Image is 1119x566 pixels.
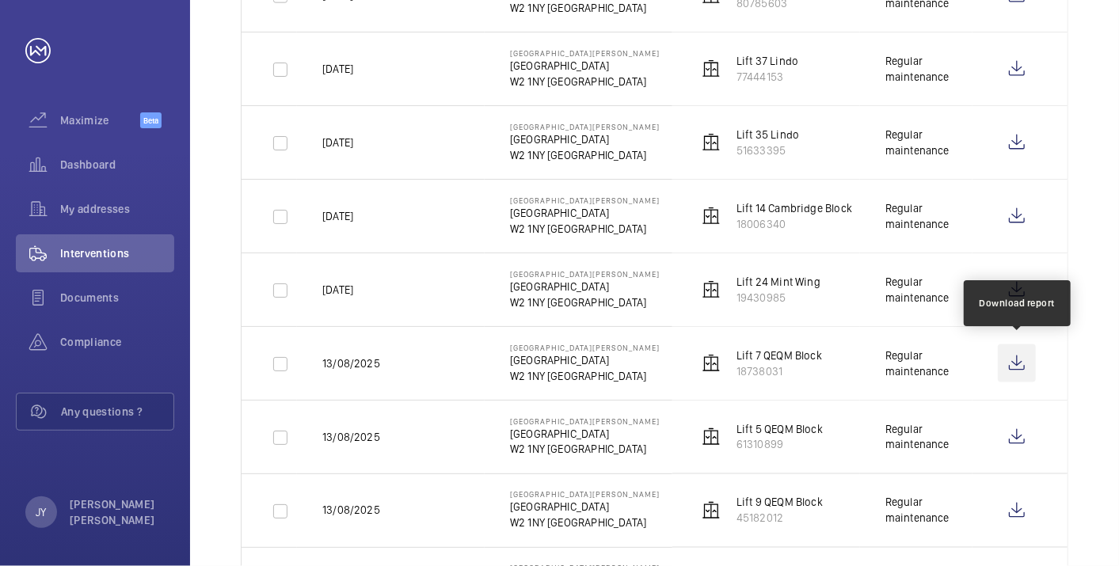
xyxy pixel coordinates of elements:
[885,348,972,379] div: Regular maintenance
[736,216,852,232] p: 18006340
[736,290,820,306] p: 19430985
[736,363,822,379] p: 18738031
[736,348,822,363] p: Lift 7 QEQM Block
[322,282,353,298] p: [DATE]
[510,122,660,131] p: [GEOGRAPHIC_DATA][PERSON_NAME]
[702,427,721,446] img: elevator.svg
[510,515,660,531] p: W2 1NY [GEOGRAPHIC_DATA]
[322,503,380,519] p: 13/08/2025
[60,334,174,350] span: Compliance
[510,48,660,58] p: [GEOGRAPHIC_DATA][PERSON_NAME]
[322,61,353,77] p: [DATE]
[510,279,660,294] p: [GEOGRAPHIC_DATA]
[702,133,721,152] img: elevator.svg
[60,201,174,217] span: My addresses
[322,208,353,224] p: [DATE]
[885,421,972,453] div: Regular maintenance
[885,127,972,158] div: Regular maintenance
[736,142,799,158] p: 51633395
[510,147,660,163] p: W2 1NY [GEOGRAPHIC_DATA]
[736,200,852,216] p: Lift 14 Cambridge Block
[70,496,165,528] p: [PERSON_NAME] [PERSON_NAME]
[510,500,660,515] p: [GEOGRAPHIC_DATA]
[510,442,660,458] p: W2 1NY [GEOGRAPHIC_DATA]
[885,200,972,232] div: Regular maintenance
[736,495,823,511] p: Lift 9 QEQM Block
[510,426,660,442] p: [GEOGRAPHIC_DATA]
[510,196,660,205] p: [GEOGRAPHIC_DATA][PERSON_NAME]
[885,495,972,526] div: Regular maintenance
[736,437,823,453] p: 61310899
[510,205,660,221] p: [GEOGRAPHIC_DATA]
[510,269,660,279] p: [GEOGRAPHIC_DATA][PERSON_NAME]
[322,135,353,150] p: [DATE]
[736,53,798,69] p: Lift 37 Lindo
[702,354,721,373] img: elevator.svg
[140,112,162,128] span: Beta
[36,504,46,520] p: JY
[60,290,174,306] span: Documents
[510,490,660,500] p: [GEOGRAPHIC_DATA][PERSON_NAME]
[510,74,660,89] p: W2 1NY [GEOGRAPHIC_DATA]
[736,511,823,526] p: 45182012
[322,355,380,371] p: 13/08/2025
[702,280,721,299] img: elevator.svg
[510,58,660,74] p: [GEOGRAPHIC_DATA]
[736,421,823,437] p: Lift 5 QEQM Block
[322,429,380,445] p: 13/08/2025
[736,69,798,85] p: 77444153
[510,368,660,384] p: W2 1NY [GEOGRAPHIC_DATA]
[60,245,174,261] span: Interventions
[510,294,660,310] p: W2 1NY [GEOGRAPHIC_DATA]
[702,207,721,226] img: elevator.svg
[885,274,972,306] div: Regular maintenance
[510,343,660,352] p: [GEOGRAPHIC_DATA][PERSON_NAME]
[510,416,660,426] p: [GEOGRAPHIC_DATA][PERSON_NAME]
[510,131,660,147] p: [GEOGRAPHIC_DATA]
[510,221,660,237] p: W2 1NY [GEOGRAPHIC_DATA]
[702,59,721,78] img: elevator.svg
[60,112,140,128] span: Maximize
[702,501,721,520] img: elevator.svg
[980,296,1056,310] div: Download report
[60,157,174,173] span: Dashboard
[736,127,799,142] p: Lift 35 Lindo
[885,53,972,85] div: Regular maintenance
[510,352,660,368] p: [GEOGRAPHIC_DATA]
[61,404,173,420] span: Any questions ?
[736,274,820,290] p: Lift 24 Mint Wing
